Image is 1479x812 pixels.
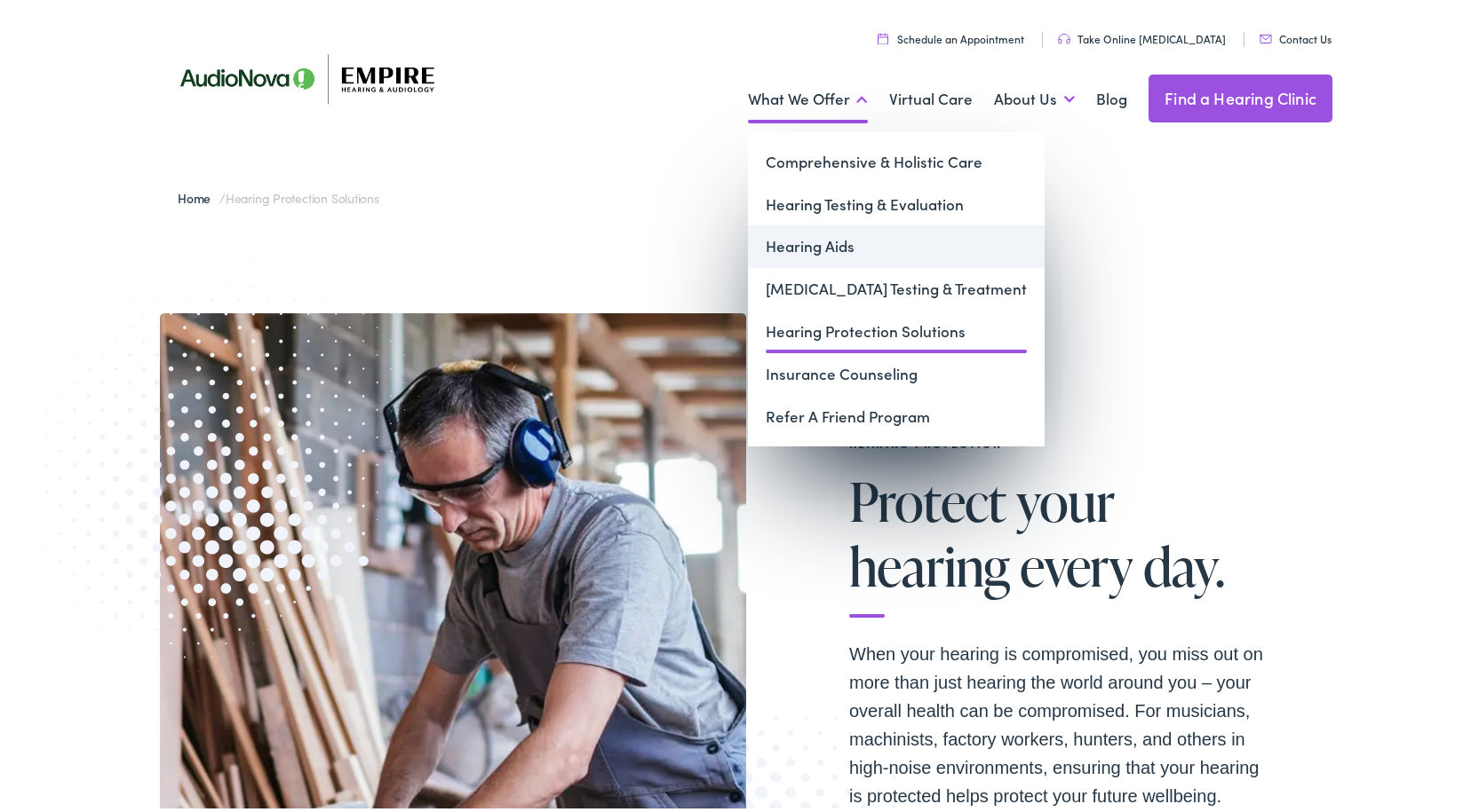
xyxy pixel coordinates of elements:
[226,185,379,203] span: Hearing Protection Solutions
[748,264,1045,307] a: [MEDICAL_DATA] Testing & Treatment
[849,533,1010,592] span: hearing
[1058,30,1070,41] img: utility icon
[748,392,1045,435] a: Refer A Friend Program
[1020,533,1133,592] span: every
[748,350,1045,392] a: Insurance Counseling
[1260,31,1272,40] img: utility icon
[1096,63,1127,129] a: Blog
[1143,533,1225,592] span: day.
[748,138,1045,180] a: Comprehensive & Holistic Care
[178,185,219,203] a: Home
[994,63,1075,129] a: About Us
[1149,71,1332,119] a: Find a Hearing Clinic
[878,28,1024,43] a: Schedule an Appointment
[1016,469,1115,527] span: your
[1058,28,1226,43] a: Take Online [MEDICAL_DATA]
[748,180,1045,223] a: Hearing Testing & Evaluation
[849,434,1276,446] h2: Hearing Protection
[748,222,1045,264] a: Hearing Aids
[748,307,1045,350] a: Hearing Protection Solutions
[889,63,973,129] a: Virtual Care
[849,636,1276,807] p: When your hearing is compromised, you miss out on more than just hearing the world around you – y...
[1260,28,1332,43] a: Contact Us
[878,29,888,41] img: utility icon
[178,185,379,203] span: /
[748,63,868,129] a: What We Offer
[849,469,1006,527] span: Protect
